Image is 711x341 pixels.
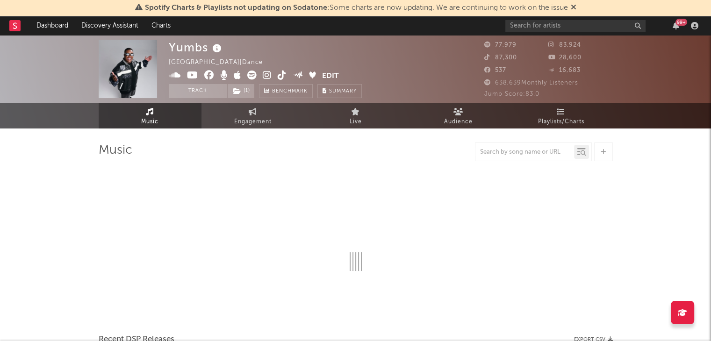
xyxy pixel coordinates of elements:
[322,71,339,82] button: Edit
[259,84,313,98] a: Benchmark
[538,116,584,128] span: Playlists/Charts
[75,16,145,35] a: Discovery Assistant
[272,86,308,97] span: Benchmark
[145,4,568,12] span: : Some charts are now updating. We are continuing to work on the issue
[548,42,581,48] span: 83,924
[234,116,272,128] span: Engagement
[444,116,473,128] span: Audience
[304,103,407,128] a: Live
[484,42,517,48] span: 77,979
[99,103,201,128] a: Music
[169,57,273,68] div: [GEOGRAPHIC_DATA] | Dance
[169,40,224,55] div: Yumbs
[329,89,357,94] span: Summary
[145,4,327,12] span: Spotify Charts & Playlists not updating on Sodatone
[227,84,255,98] span: ( 1 )
[484,91,539,97] span: Jump Score: 83.0
[484,55,517,61] span: 87,300
[673,22,679,29] button: 99+
[228,84,254,98] button: (1)
[548,55,582,61] span: 28,600
[169,84,227,98] button: Track
[30,16,75,35] a: Dashboard
[350,116,362,128] span: Live
[484,80,578,86] span: 638,639 Monthly Listeners
[505,20,646,32] input: Search for artists
[317,84,362,98] button: Summary
[510,103,613,128] a: Playlists/Charts
[145,16,177,35] a: Charts
[407,103,510,128] a: Audience
[548,67,581,73] span: 16,683
[141,116,158,128] span: Music
[484,67,506,73] span: 537
[675,19,687,26] div: 99 +
[475,149,574,156] input: Search by song name or URL
[201,103,304,128] a: Engagement
[571,4,576,12] span: Dismiss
